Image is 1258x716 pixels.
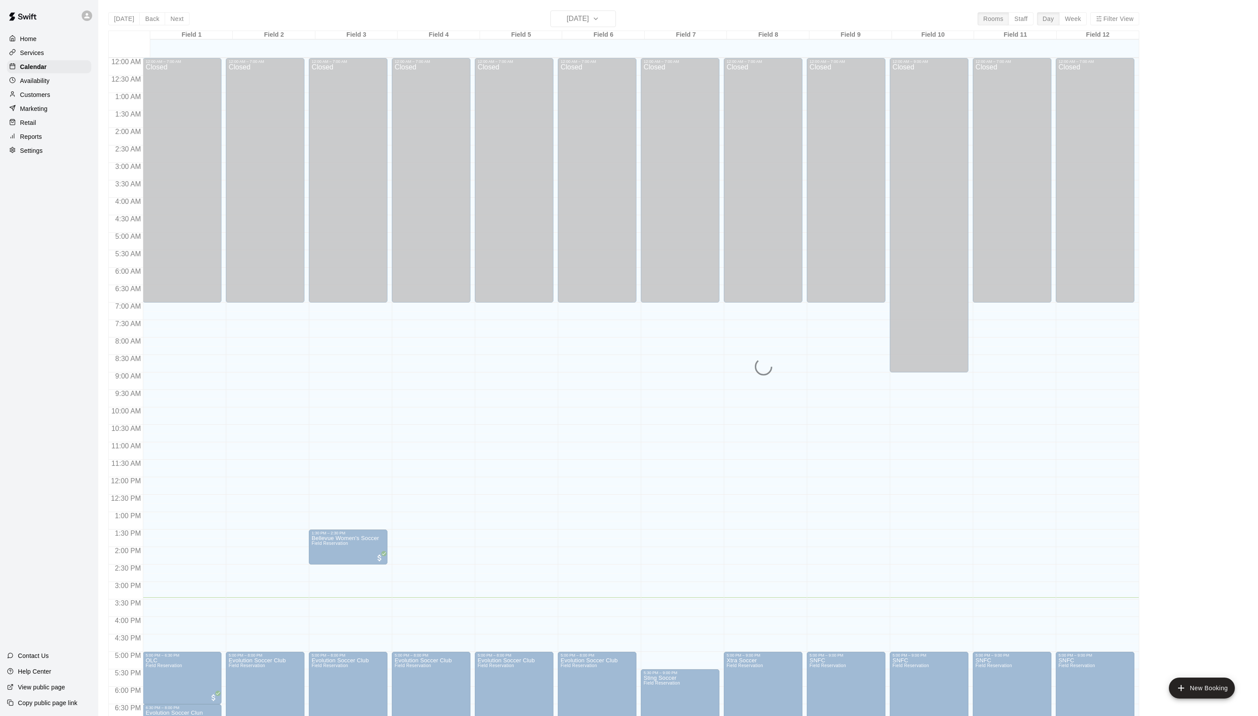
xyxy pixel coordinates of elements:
div: Field 11 [974,31,1057,39]
div: 5:00 PM – 6:30 PM [145,653,219,657]
div: Field 7 [645,31,727,39]
p: Copy public page link [18,699,77,707]
span: 3:30 AM [113,180,143,188]
span: Field Reservation [975,663,1012,668]
span: 1:00 PM [113,512,143,520]
div: 12:00 AM – 7:00 AM: Closed [558,58,636,303]
div: Field 8 [727,31,809,39]
a: Reports [7,130,91,143]
span: 10:00 AM [109,407,143,415]
div: Field 6 [562,31,645,39]
span: All customers have paid [209,693,218,702]
div: 12:00 AM – 7:00 AM: Closed [143,58,221,303]
div: 12:00 AM – 7:00 AM [643,59,717,64]
span: 12:00 PM [109,477,143,485]
div: 1:30 PM – 2:30 PM [311,531,385,535]
div: Marketing [7,102,91,115]
p: Services [20,48,44,57]
span: Field Reservation [145,663,182,668]
div: Closed [560,64,634,306]
span: 11:30 AM [109,460,143,467]
span: Field Reservation [560,663,597,668]
p: Calendar [20,62,47,71]
span: 12:00 AM [109,58,143,65]
span: 11:00 AM [109,442,143,450]
div: Closed [228,64,302,306]
div: Field 12 [1057,31,1139,39]
p: Reports [20,132,42,141]
span: Field Reservation [394,663,431,668]
div: 5:00 PM – 8:00 PM [228,653,302,657]
div: 12:00 AM – 7:00 AM [477,59,551,64]
span: 12:30 AM [109,76,143,83]
span: 12:30 PM [109,495,143,502]
span: 8:00 AM [113,337,143,345]
span: All customers have paid [375,554,384,562]
div: Field 9 [809,31,892,39]
div: 12:00 AM – 7:00 AM: Closed [724,58,802,303]
a: Services [7,46,91,59]
span: 3:30 PM [113,599,143,607]
span: 3:00 AM [113,163,143,170]
span: 4:30 AM [113,215,143,223]
a: Availability [7,74,91,87]
span: 5:30 PM [113,669,143,677]
div: Closed [394,64,468,306]
span: 4:00 AM [113,198,143,205]
div: Closed [1058,64,1132,306]
span: Field Reservation [311,541,348,546]
div: 12:00 AM – 7:00 AM [145,59,219,64]
div: Closed [311,64,385,306]
span: 2:30 AM [113,145,143,153]
span: 2:30 PM [113,565,143,572]
a: Retail [7,116,91,129]
span: 6:00 PM [113,687,143,694]
div: 5:00 PM – 8:00 PM [560,653,634,657]
p: Help Center [18,667,51,676]
a: Customers [7,88,91,101]
p: Customers [20,90,50,99]
span: 2:00 PM [113,547,143,554]
div: 5:00 PM – 9:00 PM [892,653,966,657]
div: Closed [726,64,800,306]
a: Home [7,32,91,45]
div: 5:30 PM – 9:00 PM [643,671,717,675]
p: Settings [20,146,43,155]
span: 5:00 PM [113,652,143,659]
span: 6:00 AM [113,268,143,275]
span: 10:30 AM [109,425,143,432]
span: 4:30 PM [113,634,143,642]
div: 12:00 AM – 7:00 AM: Closed [973,58,1051,303]
span: 5:00 AM [113,233,143,240]
span: Field Reservation [1058,663,1095,668]
div: 12:00 AM – 7:00 AM [1058,59,1132,64]
span: 1:30 AM [113,110,143,118]
span: Field Reservation [311,663,348,668]
div: Field 4 [397,31,480,39]
span: Field Reservation [477,663,514,668]
div: 5:00 PM – 9:00 PM [809,653,883,657]
div: Closed [809,64,883,306]
div: 5:00 PM – 9:00 PM [975,653,1049,657]
div: 12:00 AM – 9:00 AM: Closed [890,58,968,372]
div: 5:00 PM – 9:00 PM [726,653,800,657]
div: 6:30 PM – 8:00 PM [145,706,219,710]
div: 12:00 AM – 7:00 AM [975,59,1049,64]
span: 7:00 AM [113,303,143,310]
p: View public page [18,683,65,692]
div: 12:00 AM – 9:00 AM [892,59,966,64]
div: 12:00 AM – 7:00 AM [726,59,800,64]
div: 5:00 PM – 6:30 PM: OLC [143,652,221,704]
div: Closed [643,64,717,306]
span: Field Reservation [809,663,846,668]
div: 12:00 AM – 7:00 AM: Closed [226,58,304,303]
div: Settings [7,144,91,157]
a: Calendar [7,60,91,73]
span: 6:30 AM [113,285,143,293]
div: 5:00 PM – 8:00 PM [477,653,551,657]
